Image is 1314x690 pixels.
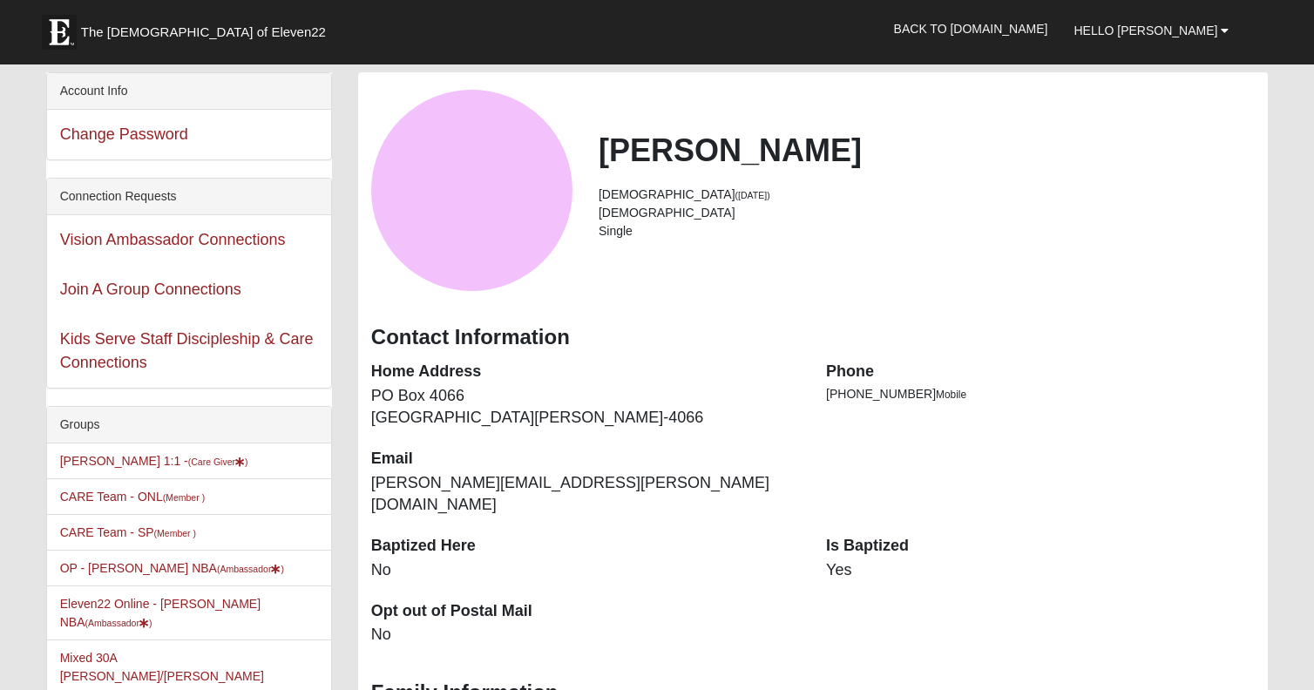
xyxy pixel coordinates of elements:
a: The [DEMOGRAPHIC_DATA] of Eleven22 [33,6,382,50]
dd: Yes [826,559,1255,582]
small: (Ambassador ) [217,564,284,574]
small: (Care Giver ) [188,457,248,467]
dt: Opt out of Postal Mail [371,600,800,623]
a: CARE Team - ONL(Member ) [60,490,205,504]
dd: [PERSON_NAME][EMAIL_ADDRESS][PERSON_NAME][DOMAIN_NAME] [371,472,800,517]
span: Mobile [936,389,966,401]
h2: [PERSON_NAME] [599,132,1255,169]
li: [DEMOGRAPHIC_DATA] [599,186,1255,204]
li: [DEMOGRAPHIC_DATA] [599,204,1255,222]
dd: No [371,624,800,646]
dt: Is Baptized [826,535,1255,558]
span: The [DEMOGRAPHIC_DATA] of Eleven22 [81,24,326,41]
small: (Member ) [154,528,196,538]
dt: Baptized Here [371,535,800,558]
a: Eleven22 Online - [PERSON_NAME] NBA(Ambassador) [60,597,261,629]
dt: Home Address [371,361,800,383]
a: View Fullsize Photo [371,90,572,291]
a: [PERSON_NAME] 1:1 -(Care Giver) [60,454,248,468]
a: OP - [PERSON_NAME] NBA(Ambassador) [60,561,284,575]
dt: Email [371,448,800,470]
a: Hello [PERSON_NAME] [1060,9,1242,52]
a: Change Password [60,125,188,143]
div: Connection Requests [47,179,331,215]
span: Hello [PERSON_NAME] [1074,24,1217,37]
a: CARE Team - SP(Member ) [60,525,196,539]
small: ([DATE]) [735,190,770,200]
a: Vision Ambassador Connections [60,231,286,248]
a: Join A Group Connections [60,281,241,298]
dd: PO Box 4066 [GEOGRAPHIC_DATA][PERSON_NAME]-4066 [371,385,800,430]
small: (Ambassador ) [85,618,152,628]
img: Eleven22 logo [42,15,77,50]
a: Kids Serve Staff Discipleship & Care Connections [60,330,314,371]
small: (Member ) [163,492,205,503]
div: Account Info [47,73,331,110]
h3: Contact Information [371,325,1255,350]
dt: Phone [826,361,1255,383]
li: [PHONE_NUMBER] [826,385,1255,403]
a: Back to [DOMAIN_NAME] [881,7,1061,51]
div: Groups [47,407,331,443]
dd: No [371,559,800,582]
li: Single [599,222,1255,240]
